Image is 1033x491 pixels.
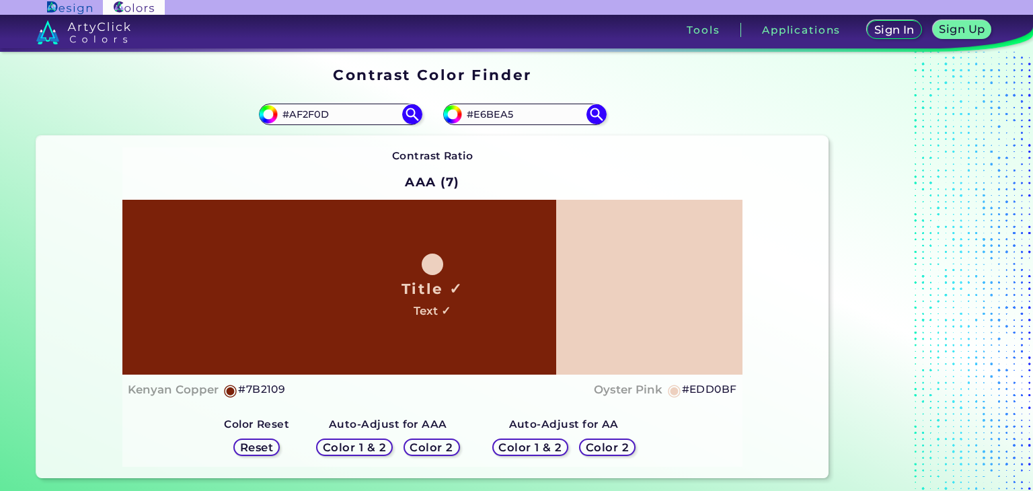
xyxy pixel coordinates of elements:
[876,25,913,35] h5: Sign In
[241,443,272,453] h5: Reset
[36,20,131,44] img: logo_artyclick_colors_white.svg
[667,382,682,398] h5: ◉
[326,443,383,453] h5: Color 1 & 2
[942,24,983,34] h5: Sign Up
[47,1,92,14] img: ArtyClick Design logo
[682,381,737,398] h5: #EDD0BF
[687,25,720,35] h3: Tools
[223,382,238,398] h5: ◉
[238,381,285,398] h5: #7B2109
[509,418,619,430] strong: Auto-Adjust for AA
[588,443,627,453] h5: Color 2
[402,104,422,124] img: icon search
[392,149,473,162] strong: Contrast Ratio
[594,380,662,400] h4: Oyster Pink
[399,167,465,197] h2: AAA (7)
[333,65,531,85] h1: Contrast Color Finder
[128,380,219,400] h4: Kenyan Copper
[502,443,559,453] h5: Color 1 & 2
[462,106,587,124] input: type color 2..
[401,278,463,299] h1: Title ✓
[414,301,451,321] h4: Text ✓
[224,418,289,430] strong: Color Reset
[412,443,451,453] h5: Color 2
[278,106,403,124] input: type color 1..
[870,22,919,38] a: Sign In
[935,22,989,38] a: Sign Up
[586,104,607,124] img: icon search
[329,418,447,430] strong: Auto-Adjust for AAA
[762,25,841,35] h3: Applications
